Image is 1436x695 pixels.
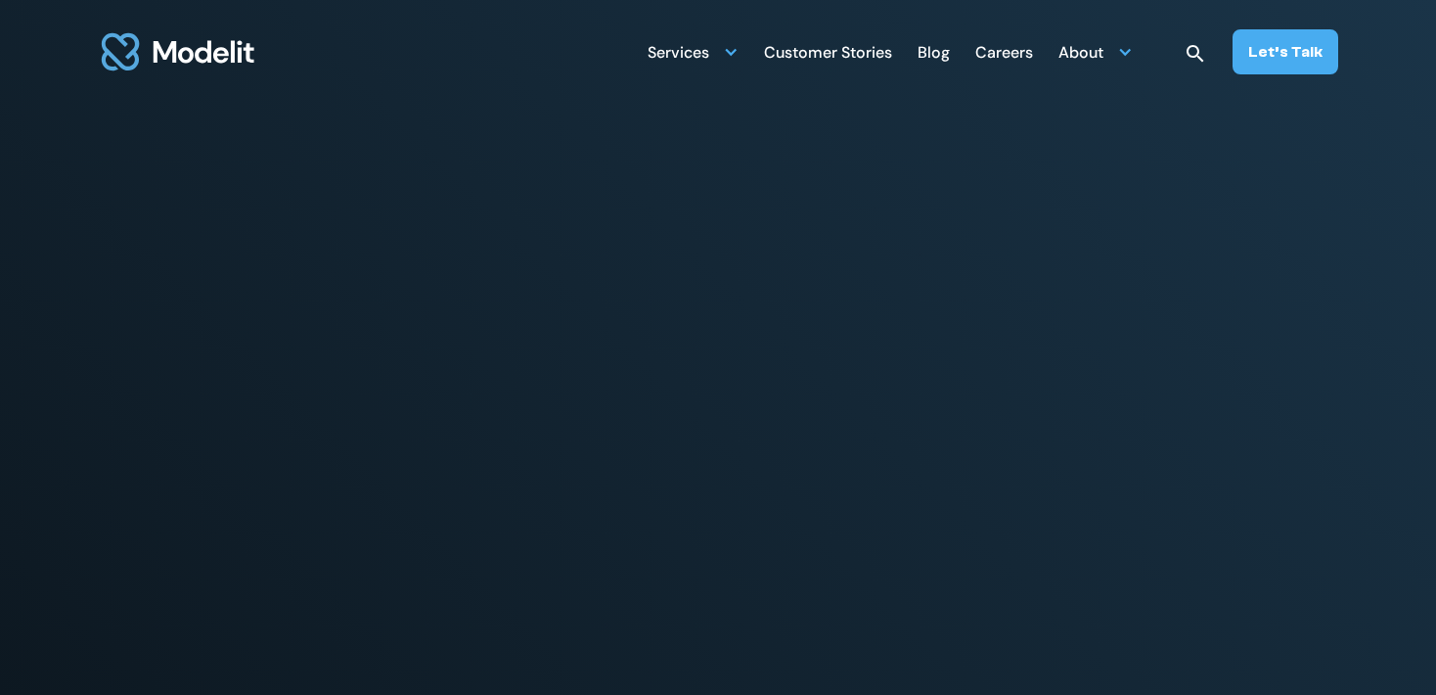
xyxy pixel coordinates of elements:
a: Blog [918,32,950,70]
a: Careers [975,32,1033,70]
a: home [98,22,258,82]
div: Let’s Talk [1248,41,1323,63]
div: Careers [975,35,1033,73]
div: Blog [918,35,950,73]
a: Customer Stories [764,32,892,70]
img: modelit logo [98,22,258,82]
div: About [1058,35,1103,73]
div: Services [648,32,739,70]
div: Customer Stories [764,35,892,73]
div: Services [648,35,709,73]
a: Let’s Talk [1233,29,1338,74]
div: About [1058,32,1133,70]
